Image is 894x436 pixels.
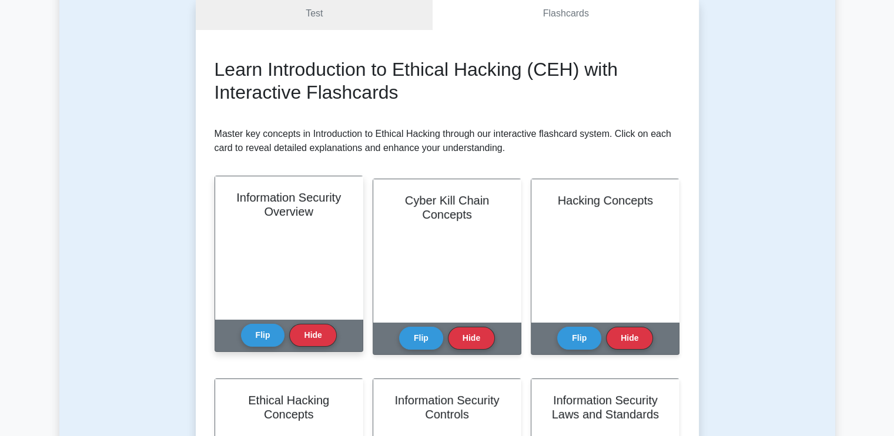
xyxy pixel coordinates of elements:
[448,327,495,350] button: Hide
[606,327,653,350] button: Hide
[215,127,680,155] p: Master key concepts in Introduction to Ethical Hacking through our interactive flashcard system. ...
[289,324,336,347] button: Hide
[241,324,285,347] button: Flip
[545,193,665,207] h2: Hacking Concepts
[387,393,507,421] h2: Information Security Controls
[387,193,507,222] h2: Cyber Kill Chain Concepts
[229,190,349,219] h2: Information Security Overview
[557,327,601,350] button: Flip
[229,393,349,421] h2: Ethical Hacking Concepts
[545,393,665,421] h2: Information Security Laws and Standards
[215,58,680,103] h2: Learn Introduction to Ethical Hacking (CEH) with Interactive Flashcards
[399,327,443,350] button: Flip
